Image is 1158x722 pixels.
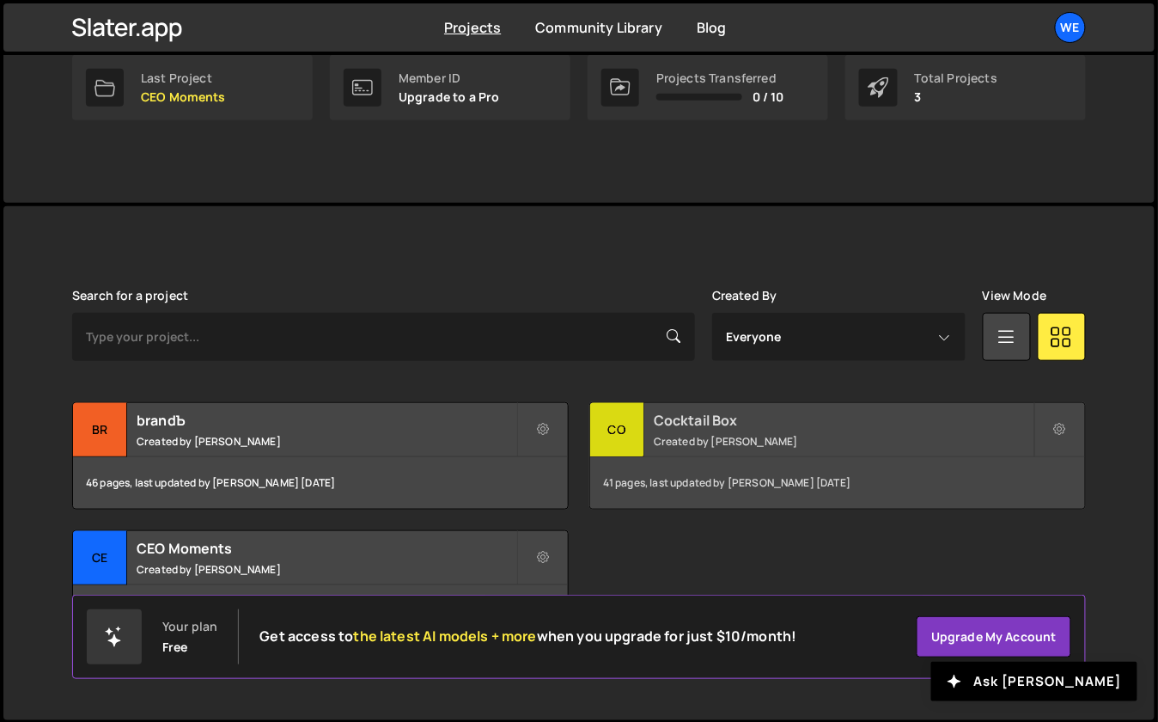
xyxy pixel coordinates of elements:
[72,530,569,638] a: CE CEO Moments Created by [PERSON_NAME] 13 pages, last updated by [PERSON_NAME] [DATE]
[141,90,226,104] p: CEO Moments
[915,71,997,85] div: Total Projects
[73,585,568,637] div: 13 pages, last updated by [PERSON_NAME] [DATE]
[712,289,777,303] label: Created By
[931,662,1137,701] button: Ask [PERSON_NAME]
[983,289,1046,303] label: View Mode
[917,616,1071,658] a: Upgrade my account
[753,90,784,104] span: 0 / 10
[141,71,226,85] div: Last Project
[72,402,569,510] a: br brandЪ Created by [PERSON_NAME] 46 pages, last updated by [PERSON_NAME] [DATE]
[535,18,662,37] a: Community Library
[589,402,1086,510] a: Co Cocktail Box Created by [PERSON_NAME] 41 pages, last updated by [PERSON_NAME] [DATE]
[137,434,516,449] small: Created by [PERSON_NAME]
[73,531,127,585] div: CE
[1055,12,1086,43] a: We
[399,71,500,85] div: Member ID
[654,411,1033,430] h2: Cocktail Box
[162,620,217,633] div: Your plan
[399,90,500,104] p: Upgrade to a Pro
[73,403,127,457] div: br
[697,18,727,37] a: Blog
[72,313,695,361] input: Type your project...
[915,90,997,104] p: 3
[72,289,188,303] label: Search for a project
[73,457,568,509] div: 46 pages, last updated by [PERSON_NAME] [DATE]
[72,55,313,120] a: Last Project CEO Moments
[654,434,1033,449] small: Created by [PERSON_NAME]
[444,18,501,37] a: Projects
[354,627,537,646] span: the latest AI models + more
[137,411,516,430] h2: brandЪ
[590,403,644,457] div: Co
[656,71,784,85] div: Projects Transferred
[137,562,516,577] small: Created by [PERSON_NAME]
[590,457,1085,509] div: 41 pages, last updated by [PERSON_NAME] [DATE]
[137,539,516,558] h2: CEO Moments
[162,640,188,654] div: Free
[259,628,796,645] h2: Get access to when you upgrade for just $10/month!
